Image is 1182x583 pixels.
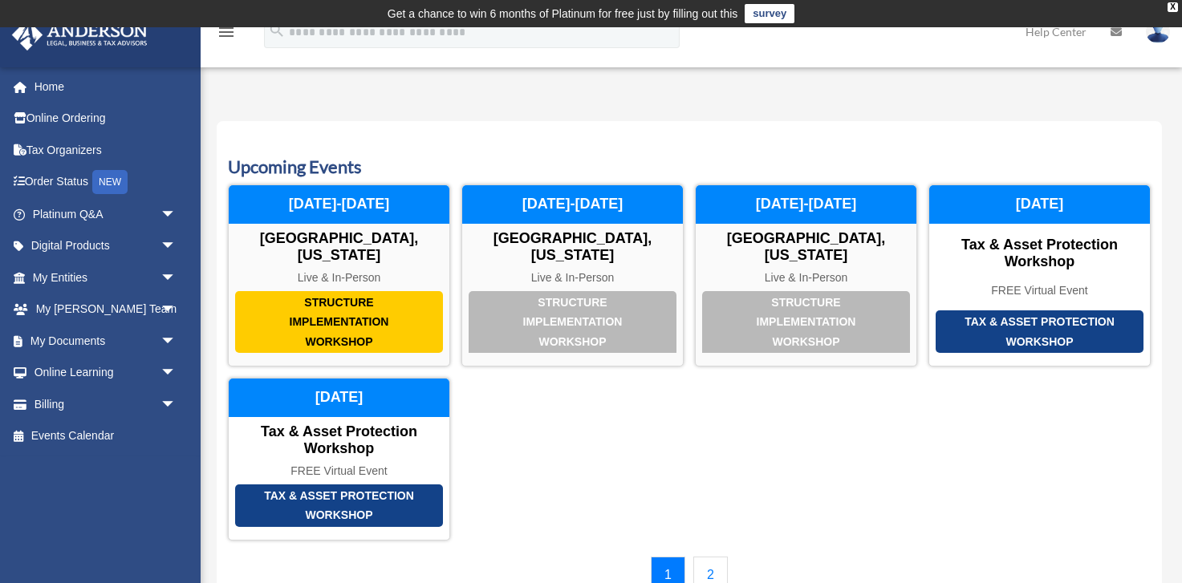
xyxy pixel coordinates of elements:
[11,230,201,262] a: Digital Productsarrow_drop_down
[1168,2,1178,12] div: close
[11,103,201,135] a: Online Ordering
[388,4,738,23] div: Get a chance to win 6 months of Platinum for free just by filling out this
[160,357,193,390] span: arrow_drop_down
[11,388,201,420] a: Billingarrow_drop_down
[229,464,449,478] div: FREE Virtual Event
[235,484,443,527] div: Tax & Asset Protection Workshop
[229,185,449,224] div: [DATE]-[DATE]
[228,378,450,540] a: Tax & Asset Protection Workshop Tax & Asset Protection Workshop FREE Virtual Event [DATE]
[696,230,916,265] div: [GEOGRAPHIC_DATA], [US_STATE]
[936,310,1143,353] div: Tax & Asset Protection Workshop
[229,423,449,458] div: Tax & Asset Protection Workshop
[462,271,683,285] div: Live & In-Person
[229,379,449,417] div: [DATE]
[160,230,193,263] span: arrow_drop_down
[235,291,443,354] div: Structure Implementation Workshop
[929,284,1150,298] div: FREE Virtual Event
[11,357,201,389] a: Online Learningarrow_drop_down
[160,388,193,421] span: arrow_drop_down
[929,185,1150,224] div: [DATE]
[11,166,201,199] a: Order StatusNEW
[11,325,201,357] a: My Documentsarrow_drop_down
[160,294,193,326] span: arrow_drop_down
[160,325,193,358] span: arrow_drop_down
[217,22,236,42] i: menu
[695,184,917,366] a: Structure Implementation Workshop [GEOGRAPHIC_DATA], [US_STATE] Live & In-Person [DATE]-[DATE]
[928,184,1151,366] a: Tax & Asset Protection Workshop Tax & Asset Protection Workshop FREE Virtual Event [DATE]
[160,261,193,294] span: arrow_drop_down
[228,184,450,366] a: Structure Implementation Workshop [GEOGRAPHIC_DATA], [US_STATE] Live & In-Person [DATE]-[DATE]
[11,294,201,326] a: My [PERSON_NAME] Teamarrow_drop_down
[92,170,128,194] div: NEW
[160,198,193,231] span: arrow_drop_down
[929,237,1150,271] div: Tax & Asset Protection Workshop
[11,134,201,166] a: Tax Organizers
[702,291,910,354] div: Structure Implementation Workshop
[462,230,683,265] div: [GEOGRAPHIC_DATA], [US_STATE]
[11,420,193,452] a: Events Calendar
[1146,20,1170,43] img: User Pic
[228,155,1151,180] h3: Upcoming Events
[696,271,916,285] div: Live & In-Person
[11,198,201,230] a: Platinum Q&Aarrow_drop_down
[217,28,236,42] a: menu
[7,19,152,51] img: Anderson Advisors Platinum Portal
[462,185,683,224] div: [DATE]-[DATE]
[268,22,286,39] i: search
[461,184,684,366] a: Structure Implementation Workshop [GEOGRAPHIC_DATA], [US_STATE] Live & In-Person [DATE]-[DATE]
[745,4,794,23] a: survey
[469,291,676,354] div: Structure Implementation Workshop
[696,185,916,224] div: [DATE]-[DATE]
[11,71,201,103] a: Home
[229,230,449,265] div: [GEOGRAPHIC_DATA], [US_STATE]
[229,271,449,285] div: Live & In-Person
[11,261,201,294] a: My Entitiesarrow_drop_down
